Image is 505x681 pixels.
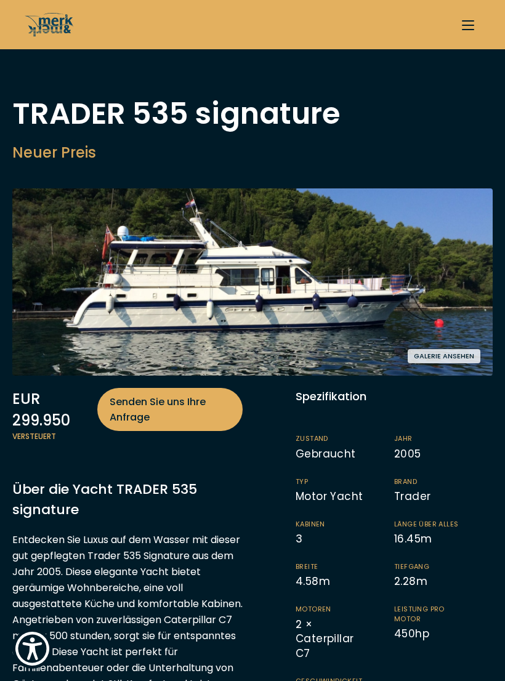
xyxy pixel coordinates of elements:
span: Breite [296,562,370,571]
span: Typ [296,477,370,486]
h2: Neuer Preis [12,142,340,164]
span: Länge über Alles [394,520,468,529]
span: Zustand [296,434,370,443]
a: Senden Sie uns Ihre Anfrage [97,388,243,431]
button: Show Accessibility Preferences [12,629,52,669]
li: Motor Yacht [296,477,394,504]
span: Versteuert [12,431,243,442]
li: Trader [394,477,493,504]
div: Spezifikation [296,388,493,405]
li: 2005 [394,434,493,461]
span: Brand [394,477,468,486]
li: 450 hp [394,605,493,661]
li: 2.28 m [394,562,493,589]
button: Galerie ansehen [408,349,480,363]
span: Leistung pro Motor [394,605,468,624]
span: Motoren [296,605,370,614]
img: Merk&Merk [12,188,493,376]
h3: Über die Yacht TRADER 535 signature [12,479,243,520]
span: Senden Sie uns Ihre Anfrage [110,394,230,425]
span: Tiefgang [394,562,468,571]
li: 3 [296,520,394,547]
li: Gebraucht [296,434,394,461]
li: 2 × Caterpillar C7 [296,605,394,661]
div: EUR 299.950 [12,388,243,431]
span: Kabinen [296,520,370,529]
h1: TRADER 535 signature [12,99,340,129]
li: 4.58 m [296,562,394,589]
span: Jahr [394,434,468,443]
li: 16.45 m [394,520,493,547]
